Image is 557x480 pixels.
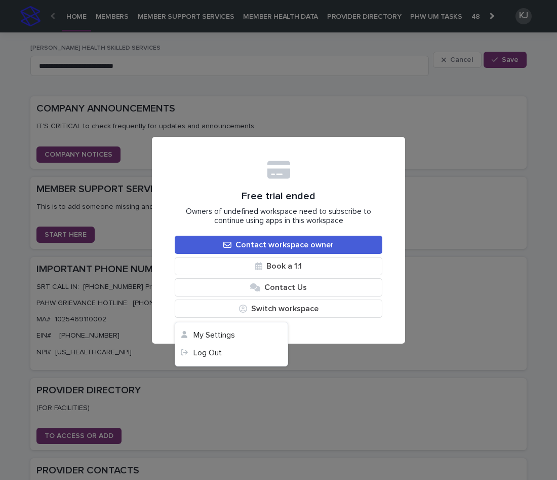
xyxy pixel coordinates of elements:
button: Contact Us [175,278,382,297]
span: Owners of undefined workspace need to subscribe to continue using apps in this workspace [175,207,382,226]
span: Free trial ended [242,190,315,202]
a: Contact workspace owner [175,236,382,254]
a: Book a 1:1 [175,257,382,275]
a: Log Out [175,344,288,362]
span: Book a 1:1 [266,262,302,270]
button: My Settings [175,326,288,344]
button: Switch workspace [175,300,382,318]
span: Contact workspace owner [235,241,334,249]
span: Contact Us [264,283,307,291]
